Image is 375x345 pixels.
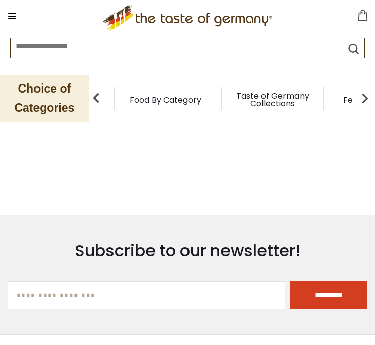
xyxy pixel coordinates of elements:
[232,92,313,107] a: Taste of Germany Collections
[86,88,106,108] img: previous arrow
[8,241,367,261] h3: Subscribe to our newsletter!
[355,88,375,108] img: next arrow
[130,96,201,104] a: Food By Category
